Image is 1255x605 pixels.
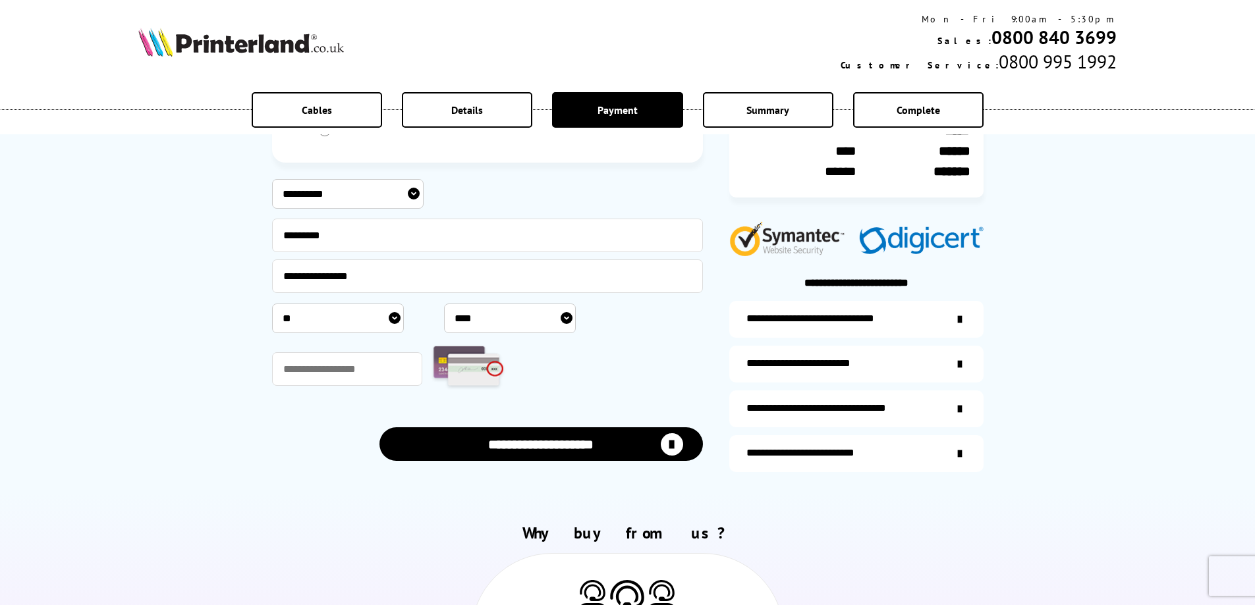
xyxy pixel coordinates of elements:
[729,390,984,427] a: additional-cables
[729,301,984,338] a: additional-ink
[729,346,984,382] a: items-arrive
[999,49,1117,74] span: 0800 995 1992
[729,435,984,472] a: secure-website
[991,25,1117,49] a: 0800 840 3699
[451,103,483,117] span: Details
[138,28,344,57] img: Printerland Logo
[841,59,999,71] span: Customer Service:
[841,13,1117,25] div: Mon - Fri 9:00am - 5:30pm
[746,103,789,117] span: Summary
[937,35,991,47] span: Sales:
[897,103,940,117] span: Complete
[138,523,1117,543] h2: Why buy from us?
[302,103,332,117] span: Cables
[598,103,638,117] span: Payment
